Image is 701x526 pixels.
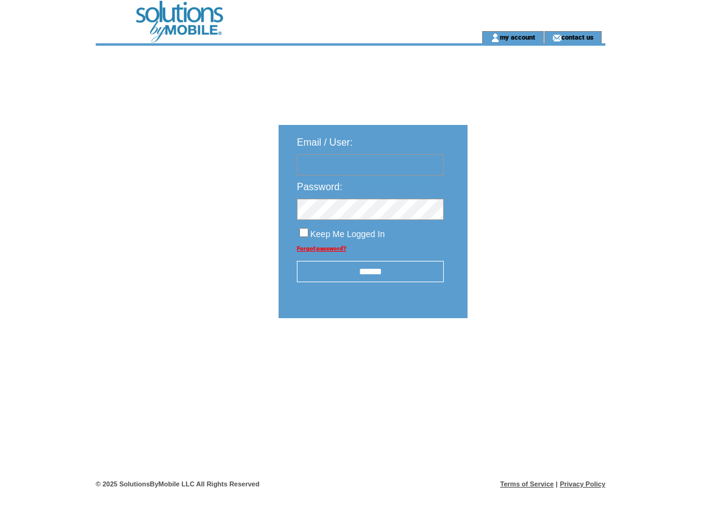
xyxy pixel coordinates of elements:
a: Forgot password? [297,245,346,252]
img: transparent.png [503,349,564,364]
span: Password: [297,182,343,192]
img: contact_us_icon.gif [552,33,561,43]
img: account_icon.gif [491,33,500,43]
span: Keep Me Logged In [310,229,385,239]
a: contact us [561,33,594,41]
a: Terms of Service [500,480,554,488]
span: © 2025 SolutionsByMobile LLC All Rights Reserved [96,480,260,488]
span: Email / User: [297,137,353,147]
a: Privacy Policy [560,480,605,488]
span: | [556,480,558,488]
a: my account [500,33,535,41]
